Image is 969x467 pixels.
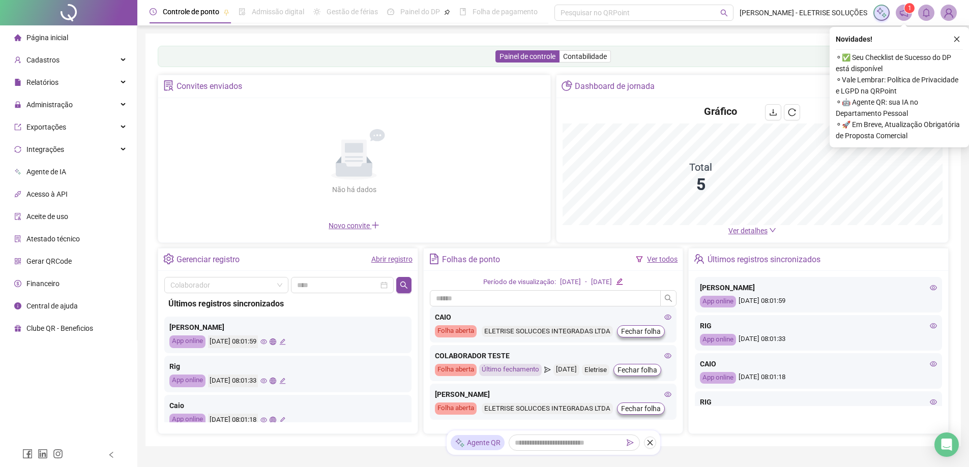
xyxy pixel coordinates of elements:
[582,364,609,376] div: Eletrise
[836,97,963,119] span: ⚬ 🤖 Agente QR: sua IA no Departamento Pessoal
[435,402,477,415] div: Folha aberta
[621,403,661,414] span: Fechar folha
[836,52,963,74] span: ⚬ ✅ Seu Checklist de Sucesso do DP está disponível
[444,9,450,15] span: pushpin
[941,5,956,20] img: 94463
[208,375,258,387] div: [DATE] 08:01:33
[26,168,66,176] span: Agente de IA
[930,398,937,406] span: eye
[163,254,174,264] span: setting
[930,284,937,291] span: eye
[585,277,587,288] div: -
[836,34,872,45] span: Novidades !
[788,108,796,116] span: reload
[400,8,440,16] span: Painel do DP
[14,213,21,220] span: audit
[483,277,556,288] div: Período de visualização:
[700,358,937,369] div: CAIO
[14,302,21,309] span: info-circle
[922,8,931,17] span: bell
[26,78,58,86] span: Relatórios
[260,338,267,345] span: eye
[26,145,64,153] span: Integrações
[700,320,937,331] div: RIG
[223,9,229,15] span: pushpin
[908,5,912,12] span: 1
[473,8,538,16] span: Folha de pagamento
[700,334,937,346] div: [DATE] 08:01:33
[500,52,555,60] span: Painel de controle
[163,8,219,16] span: Controle de ponto
[14,280,21,287] span: dollar
[14,101,21,108] span: lock
[482,326,613,337] div: ELETRISE SOLUCOES INTEGRADAS LTDA
[459,8,466,15] span: book
[664,294,672,302] span: search
[169,400,406,411] div: Caio
[169,361,406,372] div: Rig
[26,101,73,109] span: Administração
[371,221,379,229] span: plus
[279,417,286,423] span: edit
[270,338,276,345] span: global
[279,338,286,345] span: edit
[953,36,960,43] span: close
[617,325,665,337] button: Fechar folha
[728,227,776,235] a: Ver detalhes down
[930,360,937,367] span: eye
[700,282,937,293] div: [PERSON_NAME]
[728,227,768,235] span: Ver detalhes
[38,449,48,459] span: linkedin
[260,417,267,423] span: eye
[647,255,678,263] a: Ver todos
[836,74,963,97] span: ⚬ Vale Lembrar: Política de Privacidade e LGPD na QRPoint
[621,326,661,337] span: Fechar folha
[769,227,776,234] span: down
[313,8,320,15] span: sun
[400,281,408,289] span: search
[26,279,60,288] span: Financeiro
[307,184,401,195] div: Não há dados
[700,372,937,384] div: [DATE] 08:01:18
[562,80,572,91] span: pie-chart
[704,104,737,118] h4: Gráfico
[636,256,643,263] span: filter
[627,439,634,446] span: send
[617,402,665,415] button: Fechar folha
[208,335,258,348] div: [DATE] 08:01:59
[26,56,60,64] span: Cadastros
[26,324,93,332] span: Clube QR - Beneficios
[26,212,68,221] span: Aceite de uso
[14,325,21,332] span: gift
[664,352,671,359] span: eye
[664,391,671,398] span: eye
[169,322,406,333] div: [PERSON_NAME]
[14,191,21,198] span: api
[442,251,500,268] div: Folhas de ponto
[177,251,240,268] div: Gerenciar registro
[150,8,157,15] span: clock-circle
[708,251,820,268] div: Últimos registros sincronizados
[371,255,413,263] a: Abrir registro
[260,378,267,384] span: eye
[429,254,439,264] span: file-text
[329,222,379,230] span: Novo convite
[26,235,80,243] span: Atestado técnico
[177,78,242,95] div: Convites enviados
[387,8,394,15] span: dashboard
[553,364,579,376] div: [DATE]
[26,34,68,42] span: Página inicial
[26,123,66,131] span: Exportações
[904,3,915,13] sup: 1
[836,119,963,141] span: ⚬ 🚀 Em Breve, Atualização Obrigatória de Proposta Comercial
[14,123,21,131] span: export
[14,146,21,153] span: sync
[279,378,286,384] span: edit
[239,8,246,15] span: file-done
[700,334,736,346] div: App online
[270,378,276,384] span: global
[169,375,205,387] div: App online
[700,296,736,307] div: App online
[26,302,78,310] span: Central de ajuda
[694,254,704,264] span: team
